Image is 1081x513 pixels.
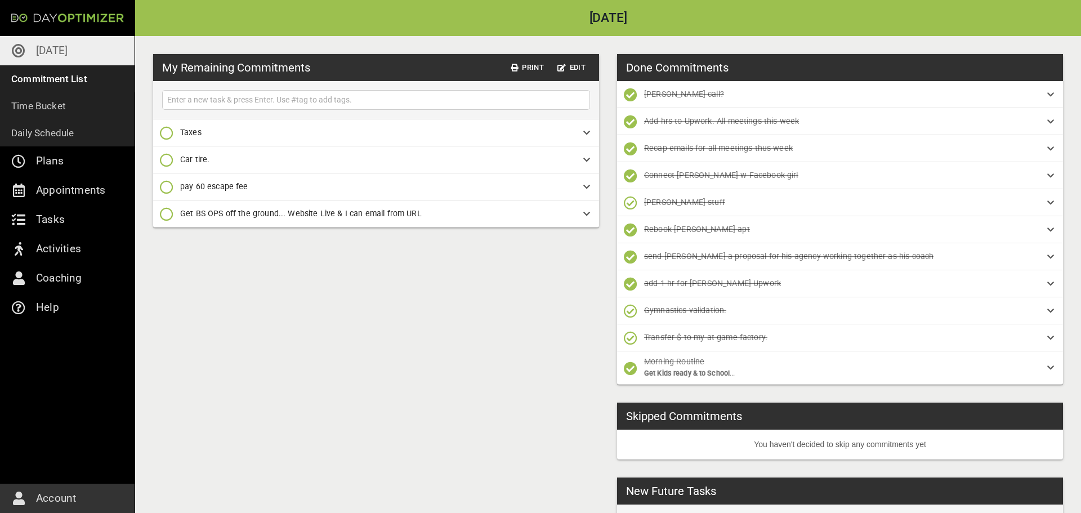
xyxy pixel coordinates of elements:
[617,430,1063,460] li: You haven't decided to skip any commitments yet
[36,489,76,507] p: Account
[153,173,599,200] div: pay 60 escape fee
[617,135,1063,162] div: Recap emails for all meetings thus week
[644,198,725,207] span: [PERSON_NAME] stuff
[36,269,82,287] p: Coaching
[617,351,1063,385] div: Morning RoutineGet Kids ready & to School...
[617,297,1063,324] div: Gymnastics validation.
[644,171,798,180] span: Connect [PERSON_NAME] w Facebook girl
[644,306,726,315] span: Gymnastics validation.
[644,357,704,366] span: Morning Routine
[553,59,590,77] button: Edit
[36,152,64,170] p: Plans
[617,81,1063,108] div: [PERSON_NAME] call?
[180,209,422,218] span: Get BS OPS off the ground... Website Live & I can email from URL
[557,61,586,74] span: Edit
[135,12,1081,25] h2: [DATE]
[644,252,933,261] span: send [PERSON_NAME] a proposal for his agency working together as his coach
[11,125,74,141] p: Daily Schedule
[730,369,735,377] span: ...
[153,200,599,227] div: Get BS OPS off the ground... Website Live & I can email from URL
[617,189,1063,216] div: [PERSON_NAME] stuff
[180,182,248,191] span: pay 60 escape fee
[617,243,1063,270] div: send [PERSON_NAME] a proposal for his agency working together as his coach
[11,71,87,87] p: Commitment List
[644,279,781,288] span: add 1 hr for [PERSON_NAME] Upwork
[644,225,750,234] span: Rebook [PERSON_NAME] apt
[617,216,1063,243] div: Rebook [PERSON_NAME] apt
[617,324,1063,351] div: Transfer $ to my at game factory.
[644,117,799,126] span: Add hrs to Upwork. All meetings this week
[617,162,1063,189] div: Connect [PERSON_NAME] w Facebook girl
[11,14,124,23] img: Day Optimizer
[644,369,730,377] span: Get Kids ready & to School
[36,42,68,60] p: [DATE]
[180,155,209,164] span: Car tire.
[644,144,793,153] span: Recap emails for all meetings thus week
[626,483,716,499] h3: New Future Tasks
[162,59,310,76] h3: My Remaining Commitments
[36,211,65,229] p: Tasks
[644,333,767,342] span: Transfer $ to my at game factory.
[507,59,548,77] button: Print
[153,146,599,173] div: Car tire.
[36,240,81,258] p: Activities
[36,181,105,199] p: Appointments
[626,408,742,425] h3: Skipped Commitments
[626,59,729,76] h3: Done Commitments
[11,98,66,114] p: Time Bucket
[644,90,724,99] span: [PERSON_NAME] call?
[180,128,202,137] span: Taxes
[36,298,59,316] p: Help
[153,119,599,146] div: Taxes
[617,108,1063,135] div: Add hrs to Upwork. All meetings this week
[617,270,1063,297] div: add 1 hr for [PERSON_NAME] Upwork
[511,61,544,74] span: Print
[165,93,587,107] input: Enter a new task & press Enter. Use #tag to add tags.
